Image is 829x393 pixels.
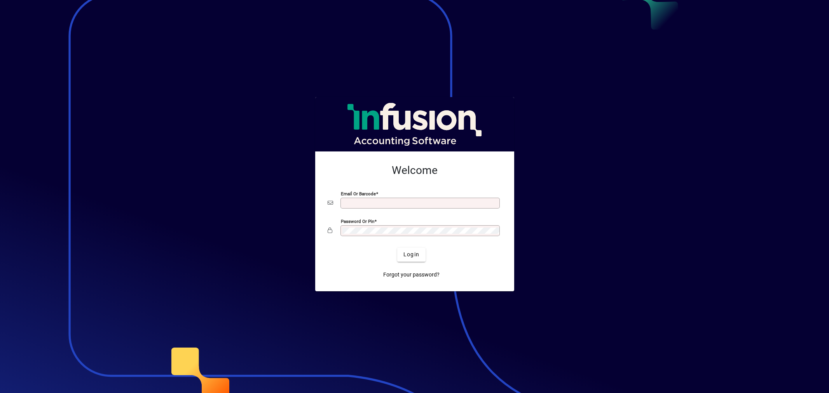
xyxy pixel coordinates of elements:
[380,268,443,282] a: Forgot your password?
[383,271,440,279] span: Forgot your password?
[397,248,426,262] button: Login
[328,164,502,177] h2: Welcome
[341,191,376,196] mat-label: Email or Barcode
[403,250,419,259] span: Login
[341,218,374,224] mat-label: Password or Pin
